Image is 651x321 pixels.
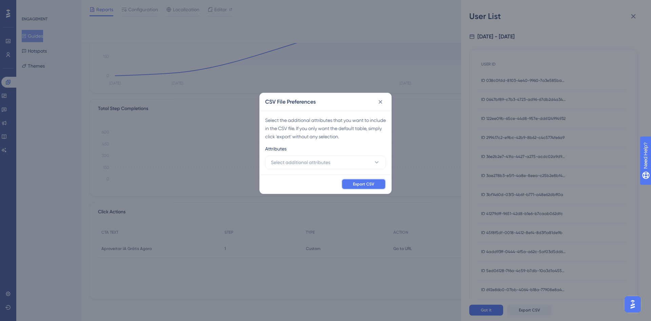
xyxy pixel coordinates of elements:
[271,158,330,166] span: Select additional attributes
[265,145,287,153] span: Attributes
[16,2,42,10] span: Need Help?
[353,181,374,187] span: Export CSV
[265,98,316,106] h2: CSV File Preferences
[623,294,643,315] iframe: UserGuiding AI Assistant Launcher
[265,116,386,141] div: Select the additional attributes that you want to include in the CSV file. If you only want the d...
